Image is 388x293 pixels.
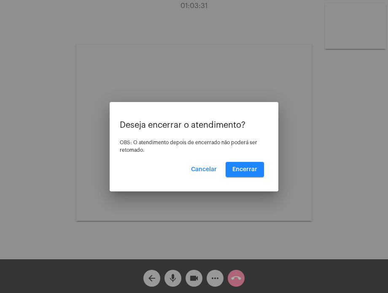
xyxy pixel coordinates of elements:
[120,140,257,153] span: OBS: O atendimento depois de encerrado não poderá ser retomado.
[184,162,224,177] button: Cancelar
[120,121,268,130] p: Deseja encerrar o atendimento?
[226,162,264,177] button: Encerrar
[191,167,217,172] span: Cancelar
[232,167,257,172] span: Encerrar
